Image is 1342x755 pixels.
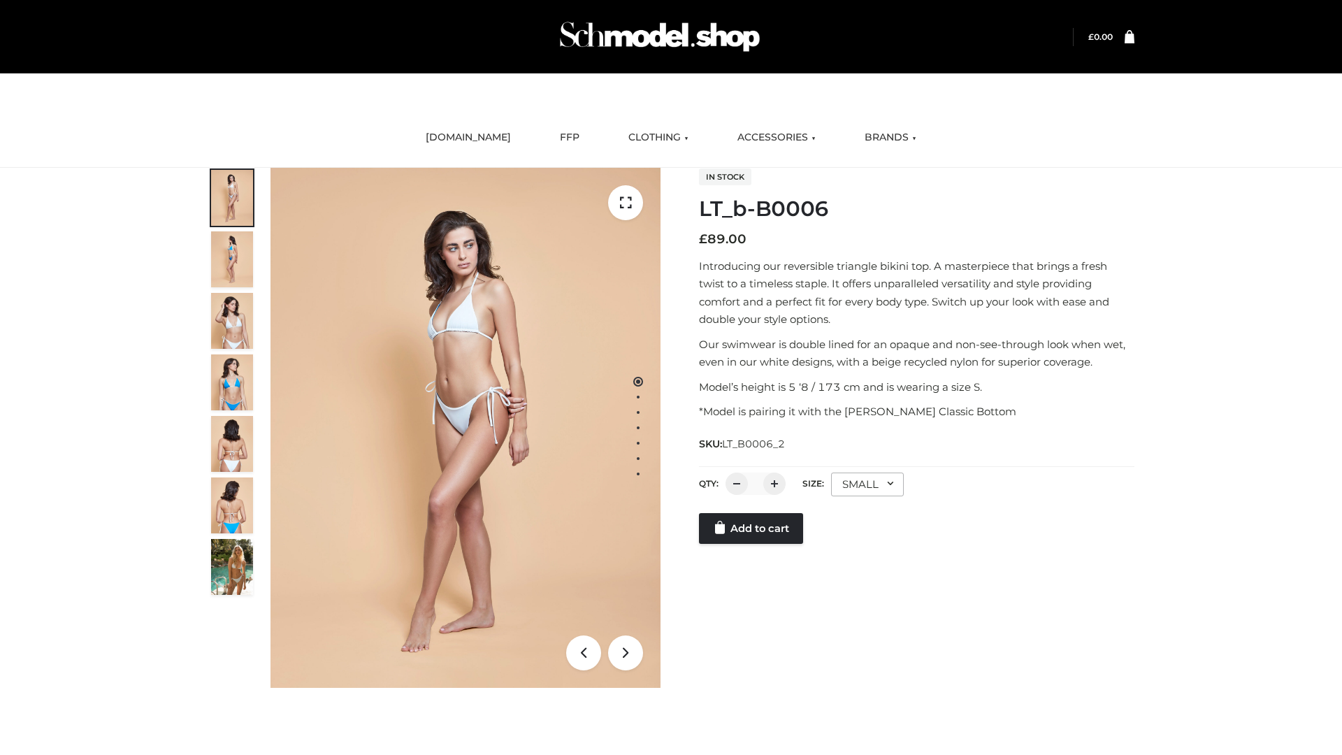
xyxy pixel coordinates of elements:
[211,477,253,533] img: ArielClassicBikiniTop_CloudNine_AzureSky_OW114ECO_8-scaled.jpg
[555,9,765,64] img: Schmodel Admin 964
[699,168,751,185] span: In stock
[211,354,253,410] img: ArielClassicBikiniTop_CloudNine_AzureSky_OW114ECO_4-scaled.jpg
[211,231,253,287] img: ArielClassicBikiniTop_CloudNine_AzureSky_OW114ECO_2-scaled.jpg
[1088,31,1113,42] bdi: 0.00
[211,293,253,349] img: ArielClassicBikiniTop_CloudNine_AzureSky_OW114ECO_3-scaled.jpg
[727,122,826,153] a: ACCESSORIES
[699,403,1134,421] p: *Model is pairing it with the [PERSON_NAME] Classic Bottom
[802,478,824,489] label: Size:
[699,436,786,452] span: SKU:
[270,168,661,688] img: LT_b-B0006
[211,170,253,226] img: ArielClassicBikiniTop_CloudNine_AzureSky_OW114ECO_1-scaled.jpg
[415,122,521,153] a: [DOMAIN_NAME]
[699,336,1134,371] p: Our swimwear is double lined for an opaque and non-see-through look when wet, even in our white d...
[699,231,746,247] bdi: 89.00
[831,473,904,496] div: SMALL
[1088,31,1094,42] span: £
[699,513,803,544] a: Add to cart
[699,257,1134,329] p: Introducing our reversible triangle bikini top. A masterpiece that brings a fresh twist to a time...
[699,478,719,489] label: QTY:
[211,539,253,595] img: Arieltop_CloudNine_AzureSky2.jpg
[699,231,707,247] span: £
[211,416,253,472] img: ArielClassicBikiniTop_CloudNine_AzureSky_OW114ECO_7-scaled.jpg
[722,438,785,450] span: LT_B0006_2
[1088,31,1113,42] a: £0.00
[549,122,590,153] a: FFP
[699,196,1134,222] h1: LT_b-B0006
[699,378,1134,396] p: Model’s height is 5 ‘8 / 173 cm and is wearing a size S.
[854,122,927,153] a: BRANDS
[618,122,699,153] a: CLOTHING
